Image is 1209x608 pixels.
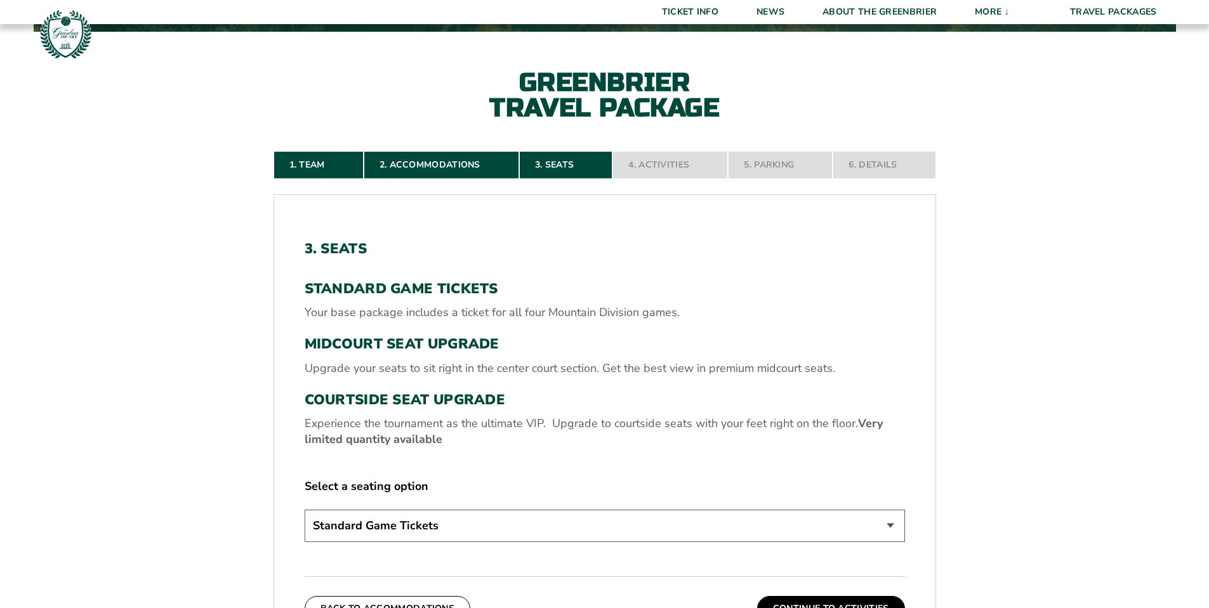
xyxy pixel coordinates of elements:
[364,151,519,179] a: 2. Accommodations
[305,305,905,321] p: Your base package includes a ticket for all four Mountain Division games.
[274,151,364,179] a: 1. Team
[305,360,905,376] p: Upgrade your seats to sit right in the center court section. Get the best view in premium midcour...
[38,6,93,62] img: Greenbrier Tip-Off
[305,336,905,352] h3: Midcourt Seat Upgrade
[305,479,905,494] label: Select a seating option
[305,392,905,408] h3: Courtside Seat Upgrade
[305,281,905,297] h3: Standard Game Tickets
[305,416,883,447] strong: Very limited quantity available
[465,70,744,121] h2: Greenbrier Travel Package
[305,416,905,447] p: Experience the tournament as the ultimate VIP. Upgrade to courtside seats with your feet right on...
[305,241,905,257] h2: 3. Seats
